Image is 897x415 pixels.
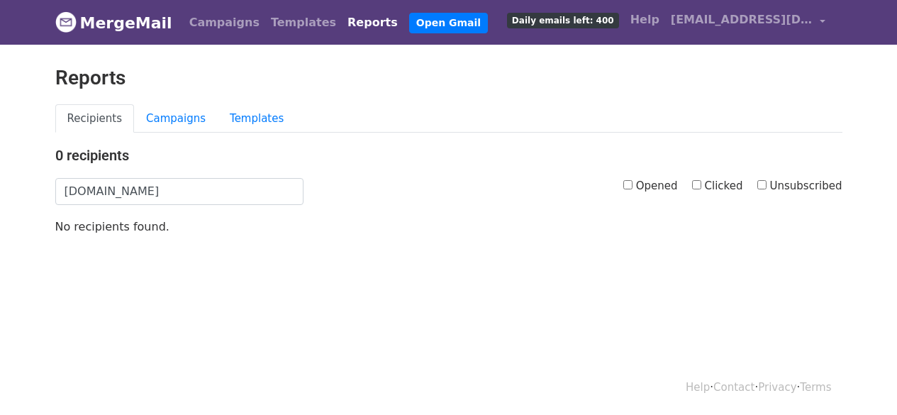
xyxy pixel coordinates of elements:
a: [EMAIL_ADDRESS][DOMAIN_NAME] [665,6,831,39]
label: Opened [623,178,678,194]
img: MergeMail logo [55,11,77,33]
a: Contact [713,381,754,394]
label: Unsubscribed [757,178,842,194]
input: Opened [623,180,633,189]
span: [EMAIL_ADDRESS][DOMAIN_NAME] [671,11,813,28]
a: Campaigns [134,104,218,133]
span: Daily emails left: 400 [507,13,619,28]
a: Templates [265,9,342,37]
a: Templates [218,104,296,133]
a: MergeMail [55,8,172,38]
a: Campaigns [184,9,265,37]
a: Help [686,381,710,394]
a: Help [625,6,665,34]
a: Privacy [758,381,796,394]
a: Terms [800,381,831,394]
p: No recipients found. [55,219,842,234]
a: Open Gmail [409,13,488,33]
h2: Reports [55,66,842,90]
h4: 0 recipients [55,147,842,164]
a: Reports [342,9,403,37]
input: Search by email... [55,178,303,205]
input: Unsubscribed [757,180,767,189]
a: Recipients [55,104,135,133]
input: Clicked [692,180,701,189]
a: Daily emails left: 400 [501,6,625,34]
label: Clicked [692,178,743,194]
